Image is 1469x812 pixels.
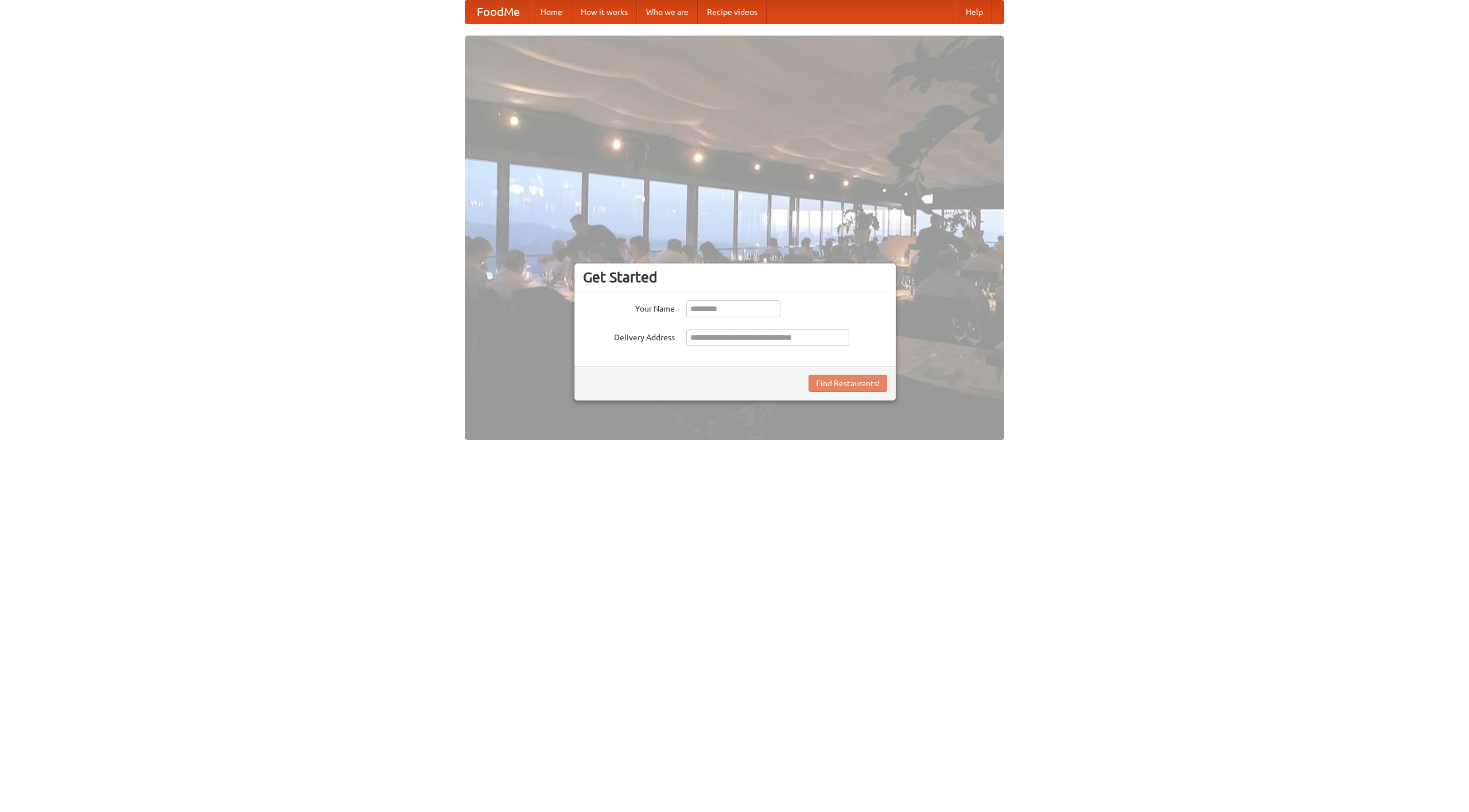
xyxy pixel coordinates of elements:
a: Who we are [637,1,698,24]
button: Find Restaurants! [809,375,887,392]
a: Home [531,1,572,24]
a: Help [957,1,992,24]
label: Delivery Address [583,329,675,343]
h3: Get Started [583,269,887,286]
a: Recipe videos [698,1,767,24]
a: FoodMe [465,1,531,24]
label: Your Name [583,300,675,314]
a: How it works [572,1,637,24]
